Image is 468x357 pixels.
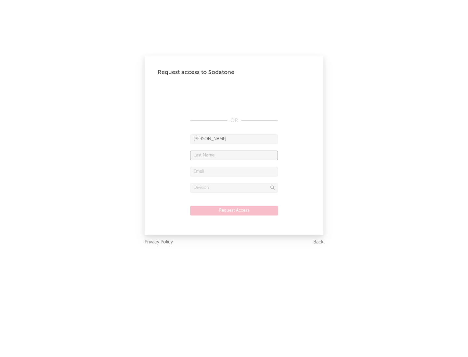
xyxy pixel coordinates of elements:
button: Request Access [190,206,278,215]
a: Back [313,238,323,246]
a: Privacy Policy [145,238,173,246]
input: Last Name [190,151,278,160]
input: Division [190,183,278,193]
div: OR [190,117,278,125]
input: First Name [190,134,278,144]
div: Request access to Sodatone [158,68,310,76]
input: Email [190,167,278,177]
